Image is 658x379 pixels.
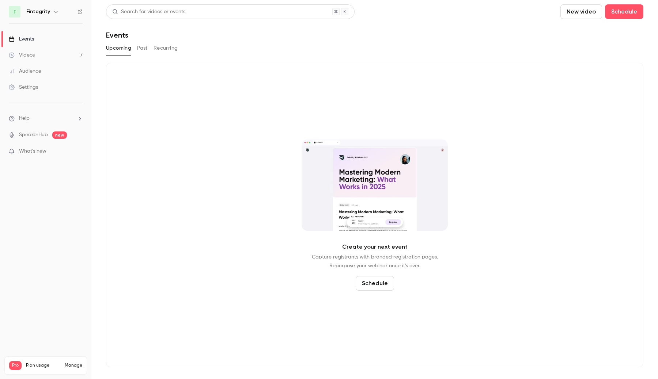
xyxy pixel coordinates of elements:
[9,115,83,122] li: help-dropdown-opener
[106,42,131,54] button: Upcoming
[9,68,41,75] div: Audience
[112,8,185,16] div: Search for videos or events
[19,148,46,155] span: What's new
[19,131,48,139] a: SpeakerHub
[560,4,602,19] button: New video
[605,4,643,19] button: Schedule
[9,361,22,370] span: Pro
[356,276,394,291] button: Schedule
[9,84,38,91] div: Settings
[26,363,60,368] span: Plan usage
[137,42,148,54] button: Past
[14,8,16,16] span: F
[9,35,34,43] div: Events
[65,363,82,368] a: Manage
[52,131,67,139] span: new
[19,115,30,122] span: Help
[312,253,438,270] p: Capture registrants with branded registration pages. Repurpose your webinar once it's over.
[154,42,178,54] button: Recurring
[342,242,408,251] p: Create your next event
[9,51,35,59] div: Videos
[106,31,128,39] h1: Events
[26,8,50,15] h6: Fintegrity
